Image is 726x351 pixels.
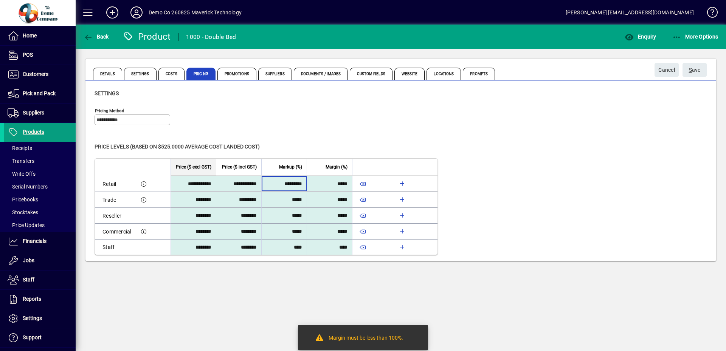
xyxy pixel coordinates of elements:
[23,296,41,302] span: Reports
[4,193,76,206] a: Pricebooks
[95,144,260,150] span: Price levels (based on $525.0000 Average cost landed cost)
[23,238,47,244] span: Financials
[8,158,34,164] span: Transfers
[4,84,76,103] a: Pick and Pack
[670,30,720,43] button: More Options
[4,219,76,232] a: Price Updates
[294,68,348,80] span: Documents / Images
[149,6,242,19] div: Demo Co 260825 Maverick Technology
[123,31,171,43] div: Product
[23,52,33,58] span: POS
[124,6,149,19] button: Profile
[623,30,658,43] button: Enquiry
[4,180,76,193] a: Serial Numbers
[95,207,136,223] td: Reseller
[176,163,211,171] span: Price ($ excl GST)
[4,167,76,180] a: Write Offs
[689,64,701,76] span: ave
[84,34,109,40] span: Back
[23,90,56,96] span: Pick and Pack
[701,2,717,26] a: Knowledge Base
[4,328,76,347] a: Support
[186,31,236,43] div: 1000 - Double Bed
[76,30,117,43] app-page-header-button: Back
[326,163,347,171] span: Margin (%)
[23,32,37,39] span: Home
[329,334,403,343] div: Margin must be less than 100%.
[186,68,216,80] span: Pricing
[4,251,76,270] a: Jobs
[672,34,718,40] span: More Options
[4,104,76,122] a: Suppliers
[95,239,136,255] td: Staff
[93,68,122,80] span: Details
[23,257,34,263] span: Jobs
[4,206,76,219] a: Stocktakes
[23,71,48,77] span: Customers
[258,68,292,80] span: Suppliers
[658,64,675,76] span: Cancel
[4,26,76,45] a: Home
[394,68,425,80] span: Website
[95,192,136,207] td: Trade
[8,184,48,190] span: Serial Numbers
[463,68,495,80] span: Prompts
[4,290,76,309] a: Reports
[23,315,42,321] span: Settings
[217,68,256,80] span: Promotions
[8,145,32,151] span: Receipts
[23,110,44,116] span: Suppliers
[100,6,124,19] button: Add
[683,63,707,77] button: Save
[4,65,76,84] a: Customers
[23,334,42,340] span: Support
[158,68,185,80] span: Costs
[222,163,257,171] span: Price ($ incl GST)
[279,163,302,171] span: Markup (%)
[23,277,34,283] span: Staff
[566,6,694,19] div: [PERSON_NAME] [EMAIL_ADDRESS][DOMAIN_NAME]
[95,176,136,192] td: Retail
[95,90,119,96] span: Settings
[8,171,36,177] span: Write Offs
[8,196,38,203] span: Pricebooks
[4,232,76,251] a: Financials
[95,223,136,239] td: Commercial
[23,129,44,135] span: Products
[4,46,76,65] a: POS
[4,309,76,328] a: Settings
[82,30,111,43] button: Back
[4,142,76,155] a: Receipts
[4,155,76,167] a: Transfers
[655,63,679,77] button: Cancel
[4,271,76,289] a: Staff
[625,34,656,40] span: Enquiry
[8,209,38,215] span: Stocktakes
[350,68,392,80] span: Custom Fields
[124,68,157,80] span: Settings
[689,67,692,73] span: S
[8,222,45,228] span: Price Updates
[427,68,461,80] span: Locations
[95,108,124,113] mat-label: Pricing method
